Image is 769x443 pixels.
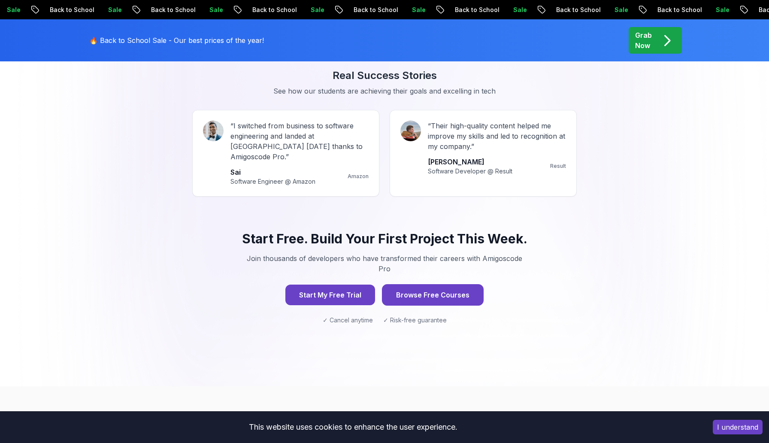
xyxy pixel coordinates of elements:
[549,6,608,14] p: Back to School
[506,6,534,14] p: Sale
[651,6,709,14] p: Back to School
[240,253,529,274] p: Join thousands of developers who have transformed their careers with Amigoscode Pro
[608,6,635,14] p: Sale
[230,121,369,162] p: “ I switched from business to software engineering and landed at [GEOGRAPHIC_DATA] [DATE] thanks ...
[347,6,405,14] p: Back to School
[213,231,556,246] h3: Start Free. Build Your First Project This Week.
[428,121,566,152] p: “ Their high-quality content helped me improve my skills and led to recognition at my company. ”
[713,420,763,434] button: Accept cookies
[203,6,230,14] p: Sale
[323,316,373,325] span: ✓ Cancel anytime
[245,6,304,14] p: Back to School
[382,284,484,306] button: Browse Free Courses
[448,6,506,14] p: Back to School
[383,316,447,325] span: ✓ Risk-free guarantee
[101,6,129,14] p: Sale
[709,6,736,14] p: Sale
[405,6,433,14] p: Sale
[428,167,512,176] p: Software Developer @ Result
[285,285,375,305] button: Start My Free Trial
[230,177,315,186] p: Software Engineer @ Amazon
[550,163,566,170] p: Result
[428,157,512,167] p: [PERSON_NAME]
[89,35,264,46] p: 🔥 Back to School Sale - Our best prices of the year!
[203,121,224,141] img: Sai
[144,6,203,14] p: Back to School
[348,173,369,180] p: Amazon
[240,86,529,96] p: See how our students are achieving their goals and excelling in tech
[230,167,315,177] p: Sai
[400,121,421,141] img: Amir
[84,69,685,82] h3: Real Success Stories
[304,6,331,14] p: Sale
[635,30,652,51] p: Grab Now
[43,6,101,14] p: Back to School
[6,418,700,437] div: This website uses cookies to enhance the user experience.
